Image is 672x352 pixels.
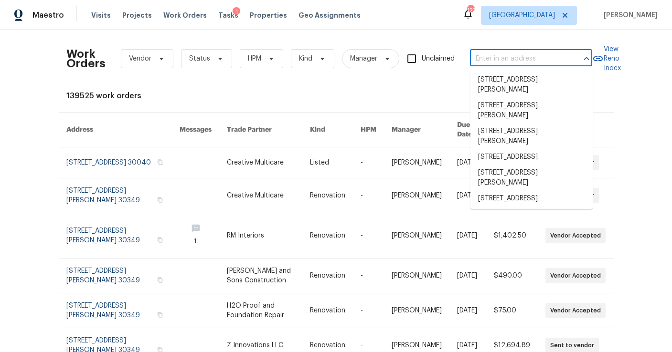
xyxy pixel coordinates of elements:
button: Copy Address [156,196,164,204]
td: [PERSON_NAME] [384,213,449,259]
td: Listed [302,147,353,178]
button: Close [580,52,593,65]
div: 139525 work orders [66,91,606,101]
span: Visits [91,10,111,20]
td: - [353,147,384,178]
td: - [353,259,384,293]
button: Copy Address [156,311,164,319]
td: RM Interiors [219,213,302,259]
li: [STREET_ADDRESS][PERSON_NAME] [470,124,593,149]
li: [STREET_ADDRESS][PERSON_NAME] [470,98,593,124]
h2: Work Orders [66,49,106,68]
button: Copy Address [156,158,164,166]
th: Manager [384,113,449,147]
span: Status [189,54,210,63]
span: HPM [248,54,261,63]
span: Unclaimed [422,54,455,64]
div: 123 [467,6,474,15]
th: Kind [302,113,353,147]
input: Enter in an address [470,52,565,66]
li: [STREET_ADDRESS] [470,191,593,207]
li: [STREET_ADDRESS][PERSON_NAME] [470,72,593,98]
td: - [353,293,384,328]
td: Creative Multicare [219,178,302,213]
span: Tasks [218,12,238,19]
span: [GEOGRAPHIC_DATA] [489,10,555,20]
th: Address [59,113,172,147]
span: Vendor [129,54,151,63]
th: Due Date [449,113,487,147]
li: [STREET_ADDRESS] [470,149,593,165]
td: [PERSON_NAME] [384,293,449,328]
span: [PERSON_NAME] [600,10,658,20]
td: [PERSON_NAME] and Sons Construction [219,259,302,293]
button: Copy Address [156,236,164,244]
th: HPM [353,113,384,147]
th: Trade Partner [219,113,302,147]
li: [STREET_ADDRESS][PERSON_NAME] [470,165,593,191]
span: Projects [122,10,152,20]
button: Copy Address [156,276,164,284]
div: 1 [233,7,240,17]
th: Messages [172,113,219,147]
td: Renovation [302,213,353,259]
td: Renovation [302,178,353,213]
span: Geo Assignments [299,10,361,20]
td: - [353,178,384,213]
span: Manager [350,54,377,63]
td: - [353,213,384,259]
td: [PERSON_NAME] [384,259,449,293]
td: [PERSON_NAME] [384,147,449,178]
td: H2O Proof and Foundation Repair [219,293,302,328]
td: Renovation [302,259,353,293]
span: Maestro [32,10,64,20]
td: Creative Multicare [219,147,302,178]
td: Renovation [302,293,353,328]
a: View Reno Index [592,44,621,73]
span: Properties [250,10,287,20]
li: [STREET_ADDRESS][PERSON_NAME] [470,207,593,232]
span: Kind [299,54,312,63]
span: Work Orders [163,10,207,20]
td: [PERSON_NAME] [384,178,449,213]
